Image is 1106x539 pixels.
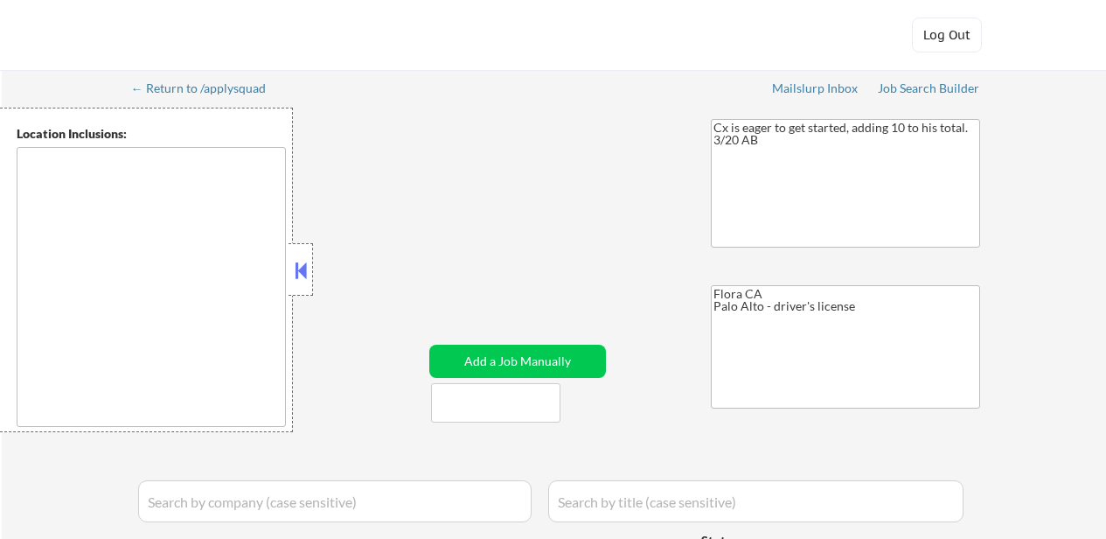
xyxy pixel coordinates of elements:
div: Mailslurp Inbox [772,82,859,94]
div: Location Inclusions: [17,125,286,143]
div: Job Search Builder [878,82,980,94]
a: ← Return to /applysquad [131,81,282,99]
div: ← Return to /applysquad [131,82,282,94]
input: Search by company (case sensitive) [138,480,532,522]
input: Search by title (case sensitive) [548,480,963,522]
button: Add a Job Manually [429,345,606,378]
a: Mailslurp Inbox [772,81,859,99]
button: Log Out [912,17,982,52]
